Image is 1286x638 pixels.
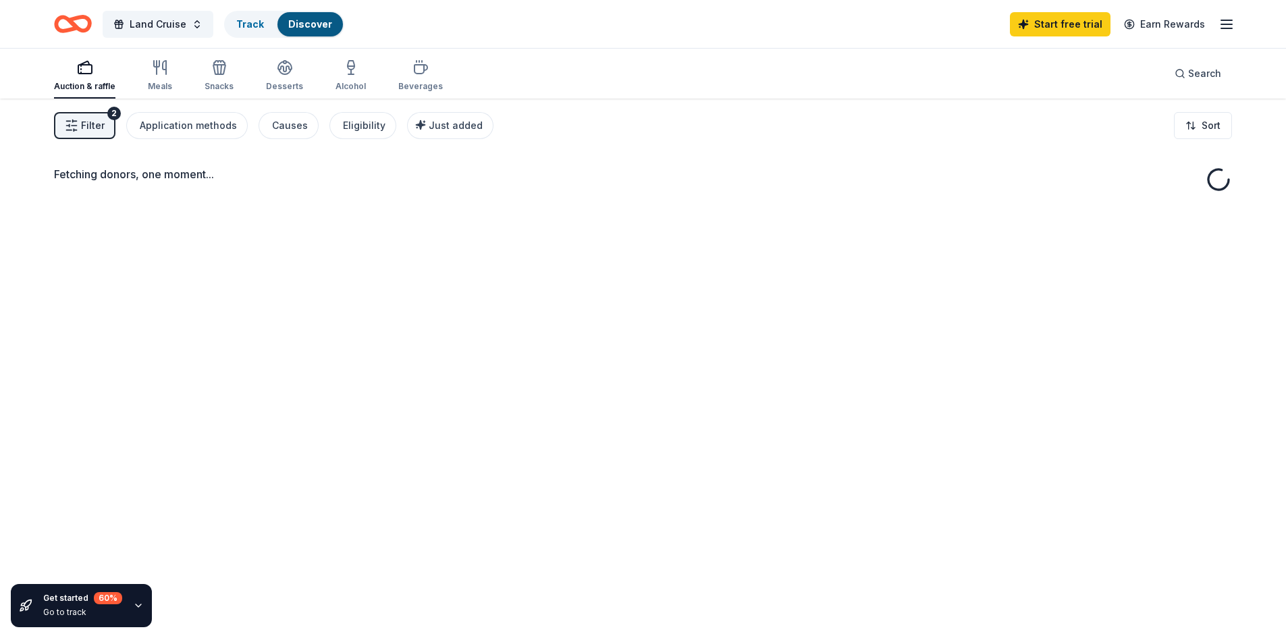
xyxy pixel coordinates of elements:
[407,112,493,139] button: Just added
[107,107,121,120] div: 2
[126,112,248,139] button: Application methods
[224,11,344,38] button: TrackDiscover
[43,592,122,604] div: Get started
[343,117,385,134] div: Eligibility
[54,81,115,92] div: Auction & raffle
[43,607,122,618] div: Go to track
[81,117,105,134] span: Filter
[54,112,115,139] button: Filter2
[266,81,303,92] div: Desserts
[103,11,213,38] button: Land Cruise
[54,166,1232,182] div: Fetching donors, one moment...
[329,112,396,139] button: Eligibility
[398,54,443,99] button: Beverages
[94,592,122,604] div: 60 %
[54,8,92,40] a: Home
[272,117,308,134] div: Causes
[1202,117,1221,134] span: Sort
[1116,12,1213,36] a: Earn Rewards
[336,54,366,99] button: Alcohol
[205,81,234,92] div: Snacks
[288,18,332,30] a: Discover
[398,81,443,92] div: Beverages
[266,54,303,99] button: Desserts
[140,117,237,134] div: Application methods
[1010,12,1110,36] a: Start free trial
[1174,112,1232,139] button: Sort
[1188,65,1221,82] span: Search
[54,54,115,99] button: Auction & raffle
[148,54,172,99] button: Meals
[259,112,319,139] button: Causes
[429,119,483,131] span: Just added
[336,81,366,92] div: Alcohol
[148,81,172,92] div: Meals
[236,18,264,30] a: Track
[205,54,234,99] button: Snacks
[1164,60,1232,87] button: Search
[130,16,186,32] span: Land Cruise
